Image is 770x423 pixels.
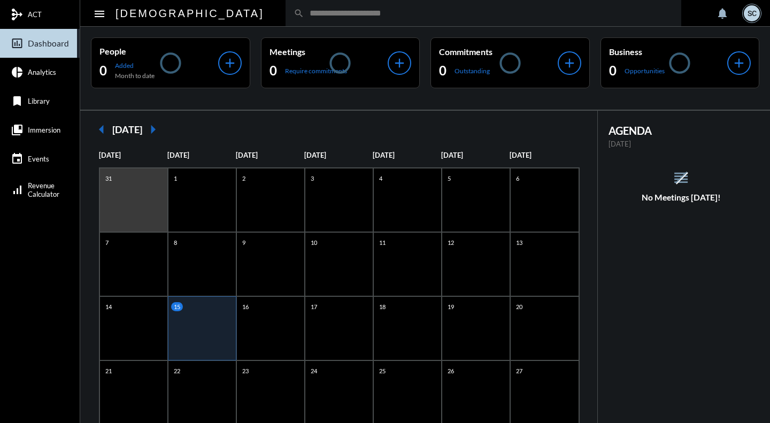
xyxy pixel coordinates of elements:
mat-icon: event [11,152,24,165]
p: 26 [445,366,457,375]
p: 20 [513,302,525,311]
span: Events [28,155,49,163]
mat-icon: arrow_right [142,119,164,140]
mat-icon: bookmark [11,95,24,107]
p: [DATE] [510,151,578,159]
span: Revenue Calculator [28,181,59,198]
span: Library [28,97,50,105]
p: 11 [376,238,388,247]
mat-icon: mediation [11,8,24,21]
mat-icon: pie_chart [11,66,24,79]
p: [DATE] [441,151,510,159]
mat-icon: arrow_left [91,119,112,140]
mat-icon: search [294,8,304,19]
p: 13 [513,238,525,247]
p: 5 [445,174,453,183]
h2: AGENDA [609,124,754,137]
mat-icon: Side nav toggle icon [93,7,106,20]
div: SC [744,5,760,21]
p: 6 [513,174,522,183]
p: 8 [171,238,180,247]
p: 1 [171,174,180,183]
span: Dashboard [28,39,69,48]
p: [DATE] [167,151,236,159]
p: 3 [308,174,317,183]
p: 27 [513,366,525,375]
p: [DATE] [609,140,754,148]
mat-icon: reorder [672,169,690,187]
p: 10 [308,238,320,247]
p: 22 [171,366,183,375]
p: 31 [103,174,114,183]
h2: [DATE] [112,124,142,135]
p: 2 [240,174,248,183]
span: ACT [28,10,42,19]
p: 16 [240,302,251,311]
p: [DATE] [373,151,441,159]
p: [DATE] [99,151,167,159]
p: 4 [376,174,385,183]
p: 23 [240,366,251,375]
h2: [DEMOGRAPHIC_DATA] [115,5,264,22]
p: 15 [171,302,183,311]
p: 18 [376,302,388,311]
p: [DATE] [236,151,304,159]
p: 21 [103,366,114,375]
button: Toggle sidenav [89,3,110,24]
p: 9 [240,238,248,247]
p: 7 [103,238,111,247]
p: 19 [445,302,457,311]
p: 12 [445,238,457,247]
mat-icon: insert_chart_outlined [11,37,24,50]
p: 25 [376,366,388,375]
p: 24 [308,366,320,375]
p: 17 [308,302,320,311]
mat-icon: notifications [716,7,729,20]
p: [DATE] [304,151,373,159]
h5: No Meetings [DATE]! [598,193,765,202]
p: 14 [103,302,114,311]
mat-icon: signal_cellular_alt [11,183,24,196]
mat-icon: collections_bookmark [11,124,24,136]
span: Analytics [28,68,56,76]
span: Immersion [28,126,60,134]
